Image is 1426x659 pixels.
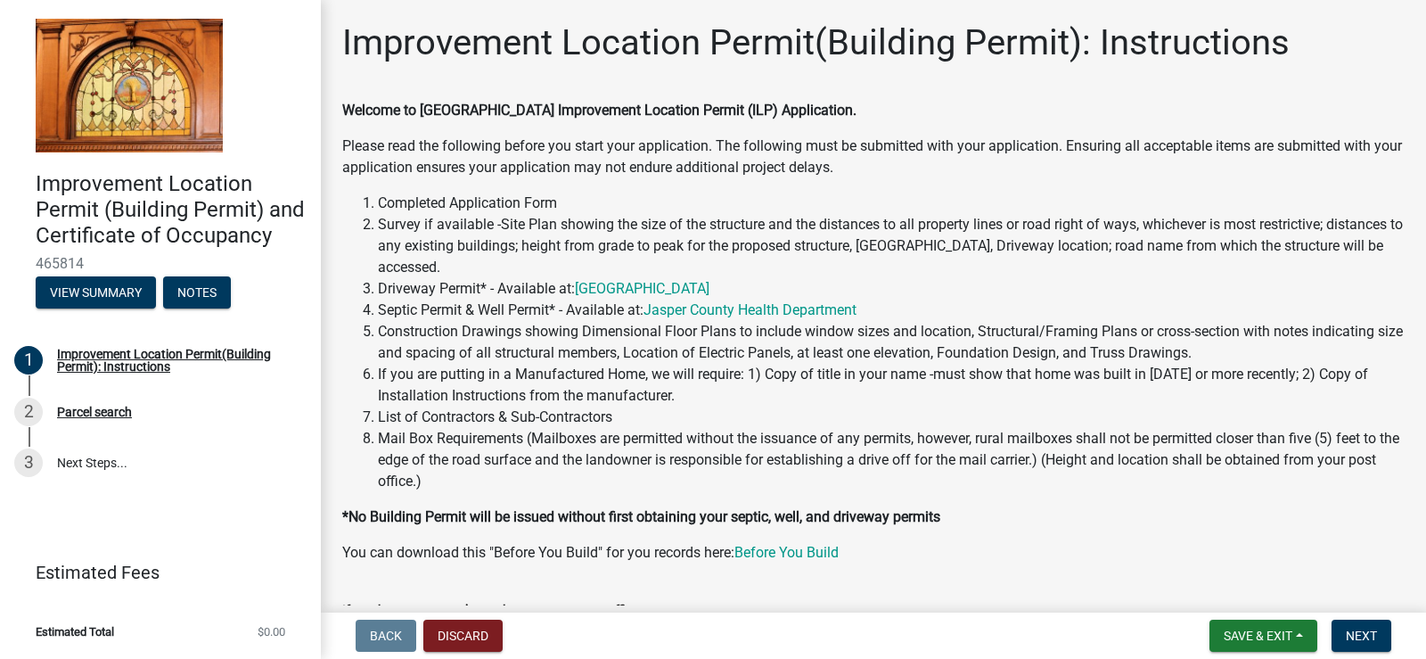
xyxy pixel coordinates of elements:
[370,629,402,643] span: Back
[163,287,231,301] wm-modal-confirm: Notes
[1224,629,1292,643] span: Save & Exit
[378,407,1405,428] li: List of Contractors & Sub-Contractors
[423,620,503,652] button: Discard
[36,276,156,309] button: View Summary
[643,301,856,318] a: Jasper County Health Department
[378,214,1405,278] li: Survey if available -Site Plan showing the size of the structure and the distances to all propert...
[57,406,132,418] div: Parcel search
[378,300,1405,321] li: Septic Permit & Well Permit* - Available at:
[378,364,1405,407] li: If you are putting in a Manufactured Home, we will require: 1) Copy of title in your name -must s...
[36,255,285,272] span: 465814
[57,348,292,373] div: Improvement Location Permit(Building Permit): Instructions
[258,626,285,638] span: $0.00
[36,626,114,638] span: Estimated Total
[1346,629,1377,643] span: Next
[14,398,43,426] div: 2
[14,346,43,375] div: 1
[36,19,223,152] img: Jasper County, Indiana
[378,278,1405,300] li: Driveway Permit* - Available at:
[356,620,416,652] button: Back
[342,542,1405,564] p: You can download this "Before You Build" for you records here:
[36,287,156,301] wm-modal-confirm: Summary
[163,276,231,309] button: Notes
[378,193,1405,214] li: Completed Application Form
[342,136,1405,178] p: Please read the following before you start your application. The following must be submitted with...
[36,171,307,248] h4: Improvement Location Permit (Building Permit) and Certificate of Occupancy
[378,321,1405,364] li: Construction Drawings showing Dimensional Floor Plans to include window sizes and location, Struc...
[342,605,640,617] label: If you have any questions, please contact our office
[734,544,839,561] a: Before You Build
[342,21,1290,64] h1: Improvement Location Permit(Building Permit): Instructions
[14,449,43,477] div: 3
[14,555,292,590] a: Estimated Fees
[1332,620,1391,652] button: Next
[378,428,1405,492] li: Mail Box Requirements (Mailboxes are permitted without the issuance of any permits, however, rura...
[342,508,940,525] strong: *No Building Permit will be issued without first obtaining your septic, well, and driveway permits
[1209,620,1317,652] button: Save & Exit
[575,280,709,297] a: [GEOGRAPHIC_DATA]
[342,102,856,119] strong: Welcome to [GEOGRAPHIC_DATA] Improvement Location Permit (ILP) Application.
